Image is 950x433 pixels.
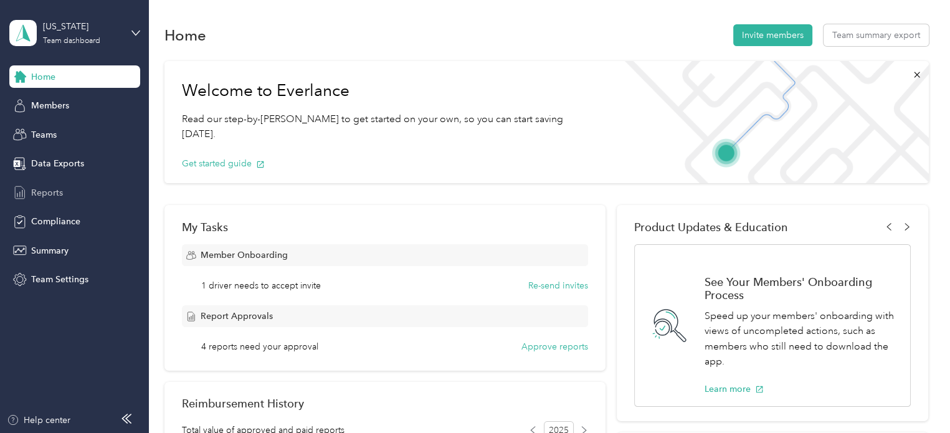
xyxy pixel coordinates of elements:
span: Team Settings [31,273,88,286]
button: Learn more [705,383,764,396]
button: Re-send invites [528,279,588,292]
span: Teams [31,128,57,141]
div: Team dashboard [43,37,100,45]
div: My Tasks [182,221,588,234]
span: Product Updates & Education [634,221,788,234]
span: 4 reports need your approval [201,340,318,353]
img: Welcome to everlance [612,61,929,183]
span: Home [31,70,55,83]
span: Summary [31,244,69,257]
button: Team summary export [824,24,929,46]
h1: Welcome to Everlance [182,81,595,101]
button: Approve reports [521,340,588,353]
button: Help center [7,414,70,427]
p: Read our step-by-[PERSON_NAME] to get started on your own, so you can start saving [DATE]. [182,112,595,142]
span: Data Exports [31,157,84,170]
button: Get started guide [182,157,265,170]
div: [US_STATE] [43,20,121,33]
h2: Reimbursement History [182,397,304,410]
span: Member Onboarding [201,249,288,262]
iframe: Everlance-gr Chat Button Frame [880,363,950,433]
button: Invite members [733,24,812,46]
span: Compliance [31,215,80,228]
span: Report Approvals [201,310,273,323]
h1: See Your Members' Onboarding Process [705,275,898,302]
p: Speed up your members' onboarding with views of uncompleted actions, such as members who still ne... [705,308,898,369]
span: Members [31,99,69,112]
span: Reports [31,186,63,199]
h1: Home [164,29,206,42]
span: 1 driver needs to accept invite [201,279,321,292]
